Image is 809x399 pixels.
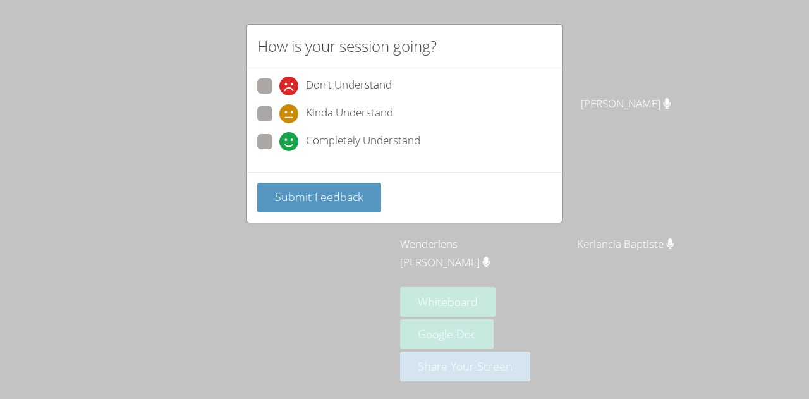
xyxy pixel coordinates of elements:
span: Kinda Understand [306,104,393,123]
button: Submit Feedback [257,183,381,212]
h2: How is your session going? [257,35,437,58]
span: Completely Understand [306,132,420,151]
span: Don't Understand [306,77,392,95]
span: Submit Feedback [275,189,363,204]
